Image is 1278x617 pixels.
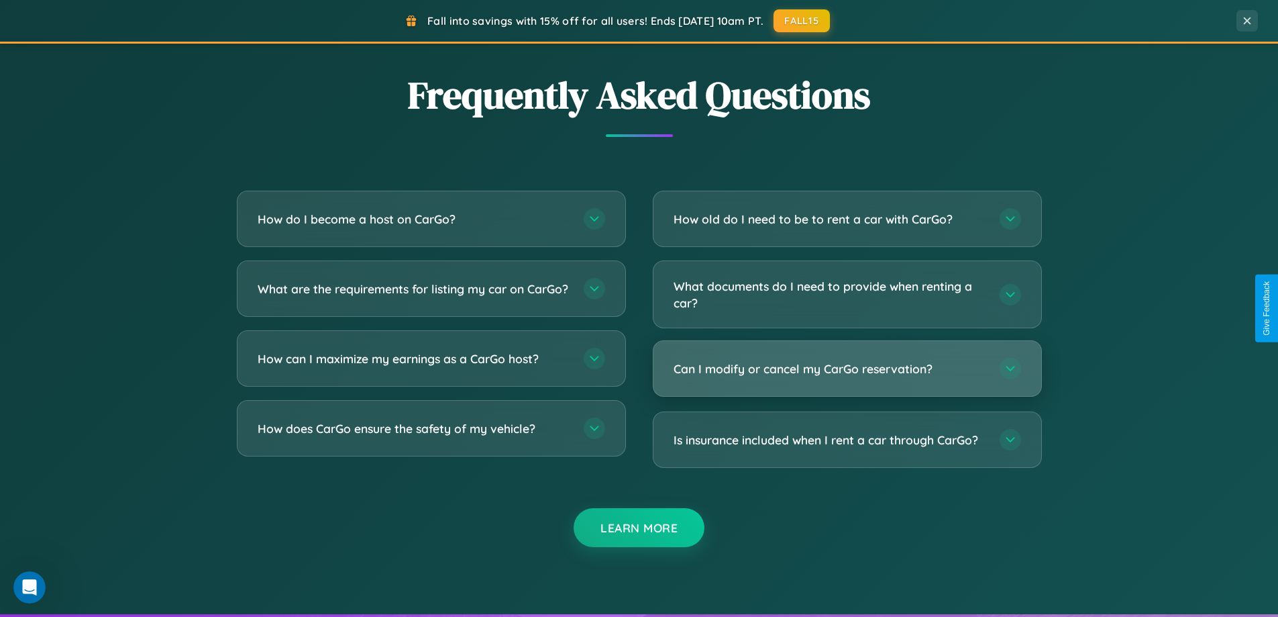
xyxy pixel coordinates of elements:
[774,9,830,32] button: FALL15
[674,278,986,311] h3: What documents do I need to provide when renting a car?
[13,571,46,604] iframe: Intercom live chat
[258,420,570,437] h3: How does CarGo ensure the safety of my vehicle?
[674,211,986,228] h3: How old do I need to be to rent a car with CarGo?
[427,14,763,28] span: Fall into savings with 15% off for all users! Ends [DATE] 10am PT.
[674,361,986,377] h3: Can I modify or cancel my CarGo reservation?
[258,281,570,297] h3: What are the requirements for listing my car on CarGo?
[258,211,570,228] h3: How do I become a host on CarGo?
[1262,281,1271,336] div: Give Feedback
[674,432,986,448] h3: Is insurance included when I rent a car through CarGo?
[258,350,570,367] h3: How can I maximize my earnings as a CarGo host?
[574,508,704,547] button: Learn More
[237,69,1042,121] h2: Frequently Asked Questions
